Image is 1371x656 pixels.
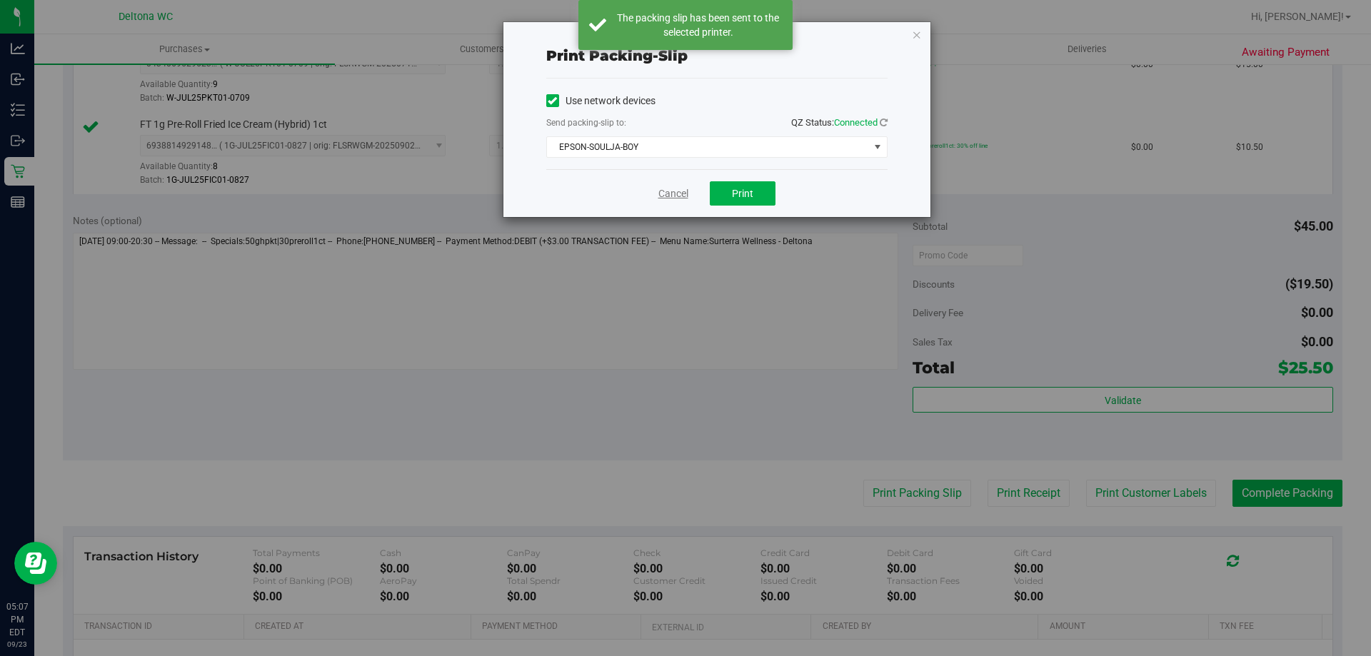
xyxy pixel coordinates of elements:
[546,47,688,64] span: Print packing-slip
[732,188,753,199] span: Print
[14,542,57,585] iframe: Resource center
[791,117,888,128] span: QZ Status:
[710,181,775,206] button: Print
[547,137,869,157] span: EPSON-SOULJA-BOY
[834,117,878,128] span: Connected
[546,116,626,129] label: Send packing-slip to:
[868,137,886,157] span: select
[614,11,782,39] div: The packing slip has been sent to the selected printer.
[658,186,688,201] a: Cancel
[546,94,656,109] label: Use network devices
